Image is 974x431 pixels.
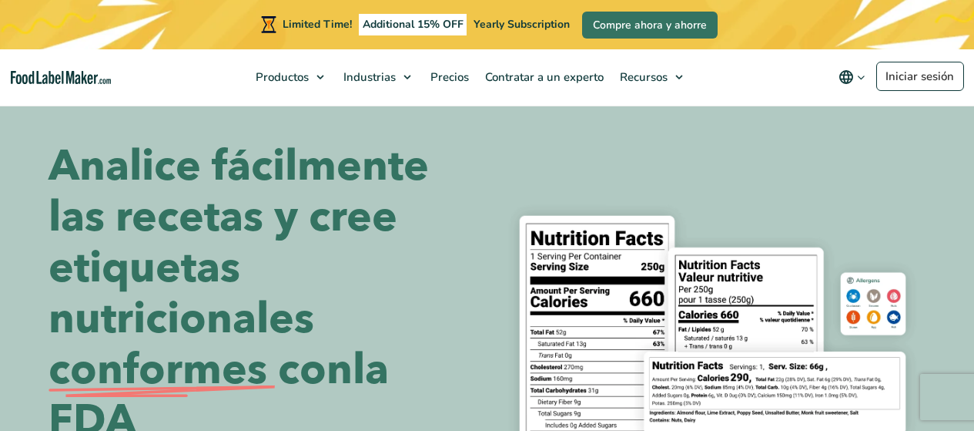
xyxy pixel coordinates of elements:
a: Precios [423,49,474,105]
span: Limited Time! [283,17,352,32]
a: Iniciar sesión [876,62,964,91]
span: conformes con [49,345,353,396]
span: Productos [251,69,310,85]
span: Precios [426,69,470,85]
span: Industrias [339,69,397,85]
a: Compre ahora y ahorre [582,12,718,39]
span: Recursos [615,69,669,85]
span: Additional 15% OFF [359,14,467,35]
span: Yearly Subscription [474,17,570,32]
span: Contratar a un experto [480,69,605,85]
a: Industrias [336,49,419,105]
a: Contratar a un experto [477,49,608,105]
a: Productos [248,49,332,105]
a: Recursos [612,49,691,105]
